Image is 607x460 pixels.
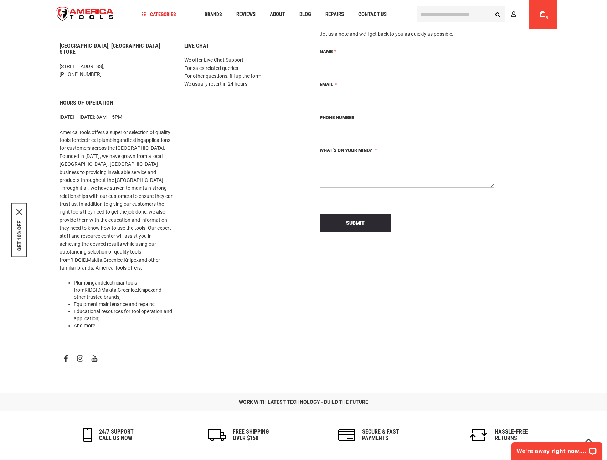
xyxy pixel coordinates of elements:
a: electrical [78,137,98,143]
h6: Free Shipping Over $150 [233,429,269,441]
a: Categories [139,10,179,19]
a: Makita [87,257,102,263]
span: Email [320,82,333,87]
p: [DATE] – [DATE]: 8AM – 5PM [60,113,174,121]
span: Blog [299,12,311,17]
span: About [270,12,285,17]
a: Plumbing [74,280,95,286]
h6: secure & fast payments [362,429,399,441]
p: [STREET_ADDRESS], [PHONE_NUMBER] [60,62,174,78]
button: Submit [320,214,391,232]
a: plumbing [99,137,119,143]
h6: Live Chat [184,43,298,49]
h6: 24/7 support call us now [99,429,134,441]
a: Greenlee [103,257,123,263]
span: Repairs [325,12,344,17]
button: GET 10% OFF [16,221,22,251]
span: Contact Us [358,12,387,17]
li: ; [74,301,174,308]
a: testing [128,137,143,143]
span: Categories [142,12,176,17]
div: Jot us a note and we’ll get back to you as quickly as possible. [320,30,494,37]
li: And more. [74,322,174,329]
span: Reviews [236,12,256,17]
a: Contact Us [355,10,390,19]
a: Blog [296,10,314,19]
h6: Hours of Operation [60,100,174,106]
a: RIDGID [70,257,86,263]
p: We offer Live Chat Support For sales-related queries For other questions, fill up the form. We us... [184,56,298,88]
a: Reviews [233,10,259,19]
a: Repairs [322,10,347,19]
span: What’s on your mind? [320,148,372,153]
button: Search [491,7,505,21]
span: 0 [546,15,549,19]
li: and tools from , , , and other trusted brands; [74,279,174,301]
p: America Tools offers a superior selection of quality tools for , and applications for customers a... [60,128,174,272]
iframe: LiveChat chat widget [507,438,607,460]
svg: close icon [16,209,22,215]
li: Educational resources for tool operation and application; [74,308,174,322]
span: Name [320,49,333,54]
span: Brands [205,12,222,17]
h6: Hassle-Free Returns [495,429,528,441]
img: America Tools [51,1,120,28]
a: About [267,10,288,19]
a: Greenlee [118,287,137,293]
a: Equipment maintenance and repairs [74,301,154,307]
a: electrician [103,280,126,286]
span: Phone Number [320,115,354,120]
span: Submit [346,220,365,226]
a: RIDGID [84,287,100,293]
a: Knipex [124,257,139,263]
a: Brands [201,10,225,19]
a: Makita [101,287,117,293]
a: store logo [51,1,120,28]
h6: [GEOGRAPHIC_DATA], [GEOGRAPHIC_DATA] Store [60,43,174,55]
button: Close [16,209,22,215]
a: Knipex [138,287,153,293]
